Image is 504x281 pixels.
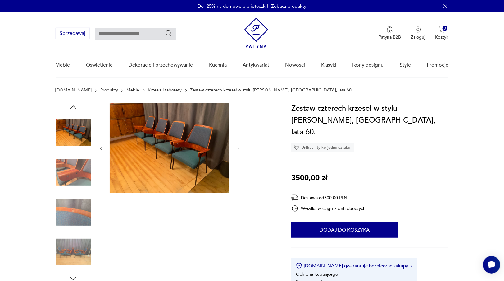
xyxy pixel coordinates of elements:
p: Koszyk [435,34,448,40]
button: [DOMAIN_NAME] gwarantuje bezpieczne zakupy [296,263,412,269]
p: Zaloguj [411,34,425,40]
img: Zdjęcie produktu Zestaw czterech krzeseł w stylu Hanno Von Gustedta, Austria, lata 60. [56,194,91,230]
div: Unikat - tylko jedna sztuka! [291,143,354,152]
a: Style [400,53,411,77]
a: Klasyki [321,53,336,77]
a: Antykwariat [243,53,269,77]
a: Dekoracje i przechowywanie [129,53,193,77]
div: Wysyłka w ciągu 7 dni roboczych [291,205,366,212]
img: Zdjęcie produktu Zestaw czterech krzeseł w stylu Hanno Von Gustedta, Austria, lata 60. [110,103,229,193]
a: Kuchnia [209,53,227,77]
iframe: Smartsupp widget button [483,256,500,274]
a: Ikony designu [352,53,384,77]
button: Sprzedawaj [56,28,90,39]
a: Krzesła i taborety [148,88,182,93]
p: 3500,00 zł [291,172,327,184]
a: Sprzedawaj [56,32,90,36]
a: Meble [56,53,70,77]
a: Zobacz produkty [271,3,306,9]
img: Zdjęcie produktu Zestaw czterech krzeseł w stylu Hanno Von Gustedta, Austria, lata 60. [56,234,91,270]
button: Dodaj do koszyka [291,222,398,238]
a: Ikona medaluPatyna B2B [379,26,401,40]
div: 0 [443,26,448,31]
img: Patyna - sklep z meblami i dekoracjami vintage [244,18,268,48]
img: Ikona dostawy [291,194,299,202]
img: Ikona koszyka [439,26,445,33]
img: Zdjęcie produktu Zestaw czterech krzeseł w stylu Hanno Von Gustedta, Austria, lata 60. [56,115,91,151]
h1: Zestaw czterech krzeseł w stylu [PERSON_NAME], [GEOGRAPHIC_DATA], lata 60. [291,103,448,138]
p: Patyna B2B [379,34,401,40]
button: Patyna B2B [379,26,401,40]
img: Ikona certyfikatu [296,263,302,269]
p: Zestaw czterech krzeseł w stylu [PERSON_NAME], [GEOGRAPHIC_DATA], lata 60. [190,88,353,93]
button: 0Koszyk [435,26,448,40]
a: Oświetlenie [86,53,113,77]
a: Promocje [427,53,448,77]
img: Zdjęcie produktu Zestaw czterech krzeseł w stylu Hanno Von Gustedta, Austria, lata 60. [56,155,91,190]
a: Produkty [100,88,118,93]
div: Dostawa od 300,00 PLN [291,194,366,202]
img: Ikona diamentu [294,145,299,150]
button: Szukaj [165,30,172,37]
p: Do -25% na domowe biblioteczki! [198,3,268,9]
li: Ochrona Kupującego [296,271,338,277]
img: Ikona strzałki w prawo [411,264,413,267]
a: Nowości [285,53,305,77]
button: Zaloguj [411,26,425,40]
a: Meble [127,88,139,93]
img: Ikona medalu [387,26,393,33]
img: Ikonka użytkownika [415,26,421,33]
a: [DOMAIN_NAME] [56,88,92,93]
